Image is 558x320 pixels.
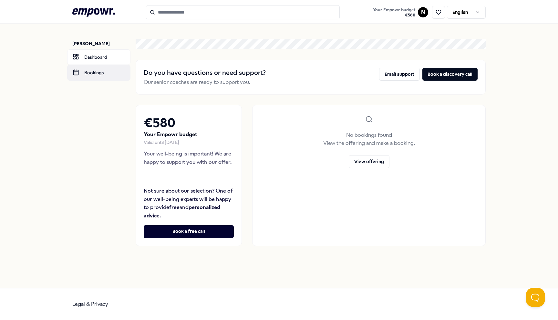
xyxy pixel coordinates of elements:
[144,150,234,166] p: Your well-being is important! We are happy to support you with our offer.
[72,40,130,47] p: [PERSON_NAME]
[144,130,234,139] p: Your Empowr budget
[144,139,234,146] div: Valid until [DATE]
[144,113,234,133] h2: € 580
[67,65,130,80] a: Bookings
[144,78,266,86] p: Our senior coaches are ready to support you.
[144,68,266,78] h2: Do you have questions or need support?
[144,187,234,220] p: Not sure about our selection? One of our well-being experts will be happy to provide and .
[323,131,415,147] p: No bookings found View the offering and make a booking.
[422,68,478,81] button: Book a discovery call
[379,68,420,86] a: Email support
[379,68,420,81] button: Email support
[146,5,340,19] input: Search for products, categories or subcategories
[373,13,415,18] span: € 580
[373,7,415,13] span: Your Empowr budget
[370,5,418,19] a: Your Empowr budget€580
[169,204,180,210] strong: free
[144,225,234,238] button: Book a free call
[418,7,428,17] button: N
[67,49,130,65] a: Dashboard
[349,155,389,168] button: View offering
[72,301,108,307] a: Legal & Privacy
[526,288,545,307] iframe: Help Scout Beacon - Open
[372,6,417,19] button: Your Empowr budget€580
